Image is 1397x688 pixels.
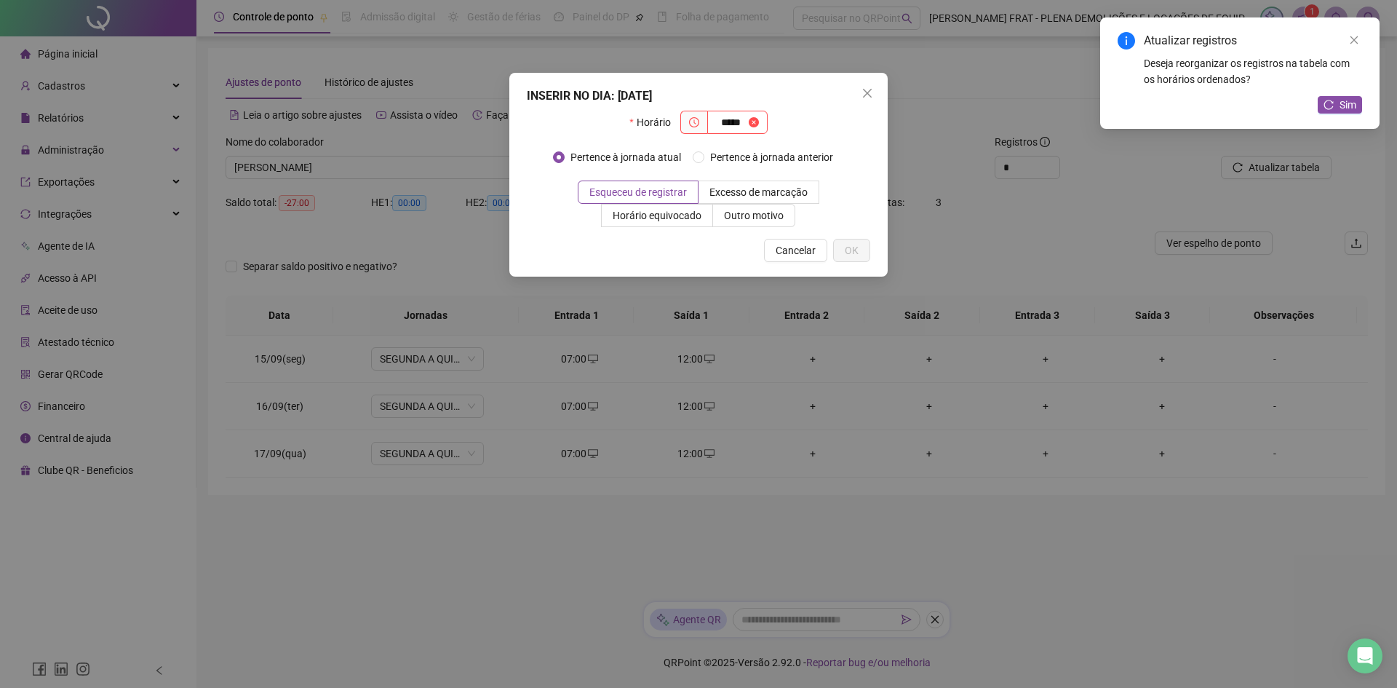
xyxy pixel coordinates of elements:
[1324,100,1334,110] span: reload
[1144,32,1362,50] div: Atualizar registros
[1318,96,1362,114] button: Sim
[1348,638,1382,673] div: Open Intercom Messenger
[704,149,839,165] span: Pertence à jornada anterior
[629,111,680,134] label: Horário
[613,210,701,221] span: Horário equivocado
[1349,35,1359,45] span: close
[856,82,879,105] button: Close
[589,186,687,198] span: Esqueceu de registrar
[689,117,699,127] span: clock-circle
[776,242,816,258] span: Cancelar
[833,239,870,262] button: OK
[709,186,808,198] span: Excesso de marcação
[1340,97,1356,113] span: Sim
[1346,32,1362,48] a: Close
[724,210,784,221] span: Outro motivo
[764,239,827,262] button: Cancelar
[1144,55,1362,87] div: Deseja reorganizar os registros na tabela com os horários ordenados?
[565,149,687,165] span: Pertence à jornada atual
[1118,32,1135,50] span: info-circle
[527,87,870,105] div: INSERIR NO DIA : [DATE]
[861,87,873,99] span: close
